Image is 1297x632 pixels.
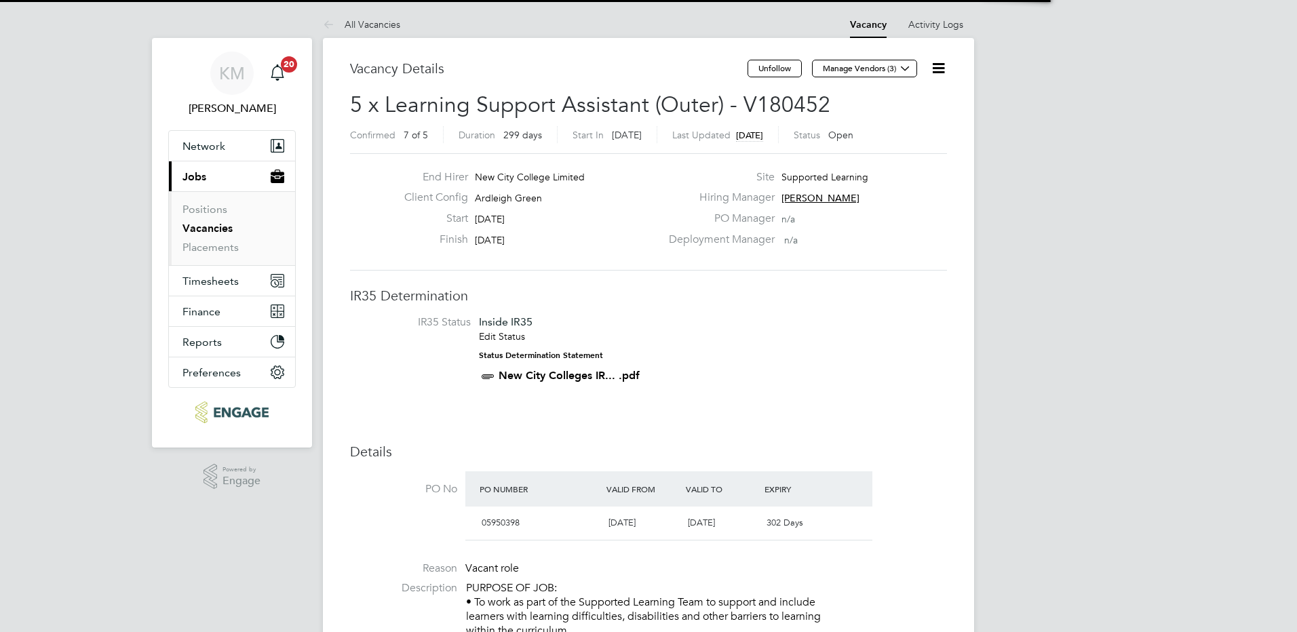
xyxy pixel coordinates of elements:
label: End Hirer [393,170,468,184]
span: 299 days [503,129,542,141]
div: Jobs [169,191,295,265]
a: Go to home page [168,401,296,423]
a: All Vacancies [323,18,400,31]
strong: Status Determination Statement [479,351,603,360]
span: Network [182,140,225,153]
button: Manage Vendors (3) [812,60,917,77]
span: Reports [182,336,222,349]
span: 302 Days [767,517,803,528]
span: Inside IR35 [479,315,533,328]
a: KM[PERSON_NAME] [168,52,296,117]
label: Start [393,212,468,226]
a: Vacancies [182,222,233,235]
h3: Vacancy Details [350,60,748,77]
button: Jobs [169,161,295,191]
a: Vacancy [850,19,887,31]
span: Preferences [182,366,241,379]
span: Timesheets [182,275,239,288]
span: [DATE] [612,129,642,141]
span: Engage [222,475,260,487]
span: n/a [784,234,798,246]
label: Confirmed [350,129,395,141]
button: Unfollow [748,60,802,77]
span: Jobs [182,170,206,183]
label: IR35 Status [364,315,471,330]
label: Reason [350,561,457,576]
span: [DATE] [475,213,505,225]
span: Powered by [222,464,260,475]
button: Network [169,131,295,161]
div: Valid To [682,477,762,501]
button: Reports [169,327,295,357]
span: 7 of 5 [404,129,428,141]
div: Valid From [603,477,682,501]
span: [PERSON_NAME] [781,192,859,204]
div: PO Number [476,477,603,501]
span: 05950398 [482,517,520,528]
span: [DATE] [475,234,505,246]
a: Positions [182,203,227,216]
span: Karen Marcelline [168,100,296,117]
span: KM [219,64,245,82]
label: Hiring Manager [661,191,775,205]
img: ncclondon-logo-retina.png [195,401,268,423]
span: n/a [781,213,795,225]
h3: Details [350,443,947,460]
button: Preferences [169,357,295,387]
span: [DATE] [608,517,636,528]
span: Finance [182,305,220,318]
label: Last Updated [672,129,731,141]
a: 20 [264,52,291,95]
span: [DATE] [688,517,715,528]
label: Start In [573,129,604,141]
button: Timesheets [169,266,295,296]
a: New City Colleges IR... .pdf [499,369,640,382]
label: Client Config [393,191,468,205]
label: Duration [459,129,495,141]
span: Ardleigh Green [475,192,542,204]
label: Deployment Manager [661,233,775,247]
div: Expiry [761,477,840,501]
span: 20 [281,56,297,73]
label: Status [794,129,820,141]
label: PO Manager [661,212,775,226]
label: Finish [393,233,468,247]
h3: IR35 Determination [350,287,947,304]
span: Supported Learning [781,171,868,183]
span: Vacant role [465,561,519,575]
nav: Main navigation [152,38,312,448]
span: [DATE] [736,130,763,141]
span: 5 x Learning Support Assistant (Outer) - V180452 [350,92,830,118]
a: Edit Status [479,330,525,342]
a: Activity Logs [908,18,963,31]
button: Finance [169,296,295,326]
a: Placements [182,241,239,254]
span: New City College Limited [475,171,585,183]
label: Description [350,581,457,595]
span: Open [828,129,853,141]
label: Site [661,170,775,184]
a: Powered byEngage [204,464,261,490]
label: PO No [350,482,457,496]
